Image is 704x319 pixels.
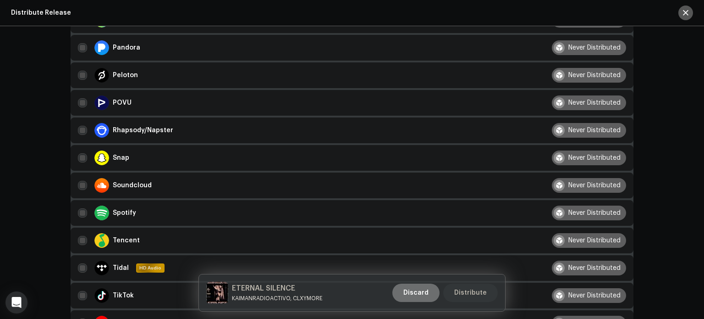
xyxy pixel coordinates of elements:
[206,282,228,304] img: 38dbc342-2881-4e66-a52a-d6e7cc6e15ff
[113,45,140,51] div: Pandora
[568,210,621,216] div: Never Distributed
[443,284,498,302] button: Distribute
[232,283,323,294] h5: ETERNAL SILENCE
[568,237,621,244] div: Never Distributed
[568,155,621,161] div: Never Distributed
[568,182,621,189] div: Never Distributed
[568,100,621,106] div: Never Distributed
[568,72,621,78] div: Never Distributed
[392,284,440,302] button: Discard
[113,155,129,161] div: Snap
[113,72,138,78] div: Peloton
[11,9,71,17] div: Distribute Release
[403,284,429,302] span: Discard
[137,265,164,271] span: HD Audio
[5,291,27,313] div: Open Intercom Messenger
[113,265,129,271] div: Tidal
[454,284,487,302] span: Distribute
[568,265,621,271] div: Never Distributed
[113,210,136,216] div: Spotify
[568,127,621,134] div: Never Distributed
[113,127,173,134] div: Rhapsody/Napster
[113,182,152,189] div: Soundcloud
[113,100,132,106] div: POVU
[568,45,621,51] div: Never Distributed
[113,237,140,244] div: Tencent
[568,292,621,299] div: Never Distributed
[232,294,323,303] small: ETERNAL SILENCE
[113,292,134,299] div: TikTok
